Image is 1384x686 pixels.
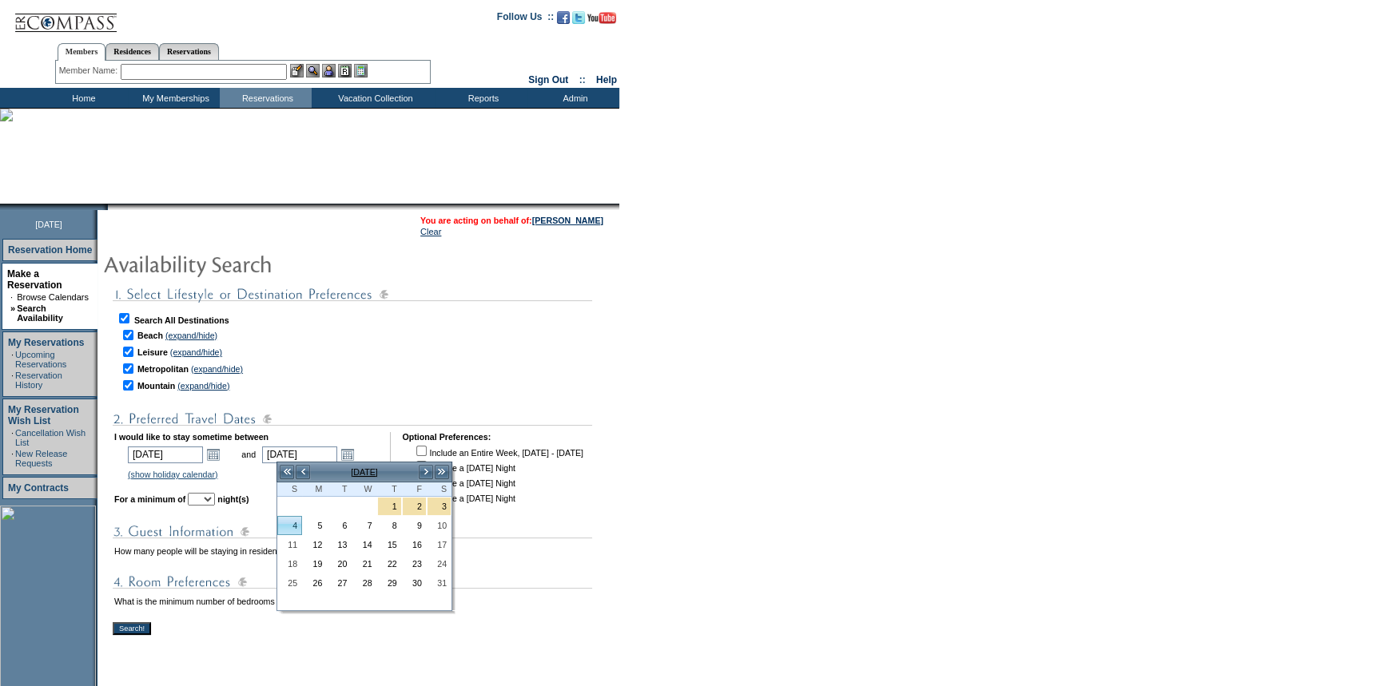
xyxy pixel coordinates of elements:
img: promoShadowLeftCorner.gif [102,204,108,210]
a: 26 [303,574,326,592]
a: 3 [428,498,451,515]
a: Sign Out [528,74,568,85]
td: Sunday, January 25, 2026 [277,573,302,593]
input: Date format: M/D/Y. Shortcut keys: [T] for Today. [UP] or [.] for Next Day. [DOWN] or [,] for Pre... [128,446,203,463]
a: (expand/hide) [191,364,243,374]
a: 27 [328,574,351,592]
a: 2 [403,498,426,515]
a: 12 [303,536,326,553]
img: b_edit.gif [290,64,304,77]
th: Saturday [427,482,451,497]
td: New Year's Holiday [377,497,402,516]
a: Reservations [159,43,219,60]
a: > [418,464,434,480]
td: Friday, January 30, 2026 [402,573,427,593]
span: [DATE] [35,220,62,229]
th: Monday [302,482,327,497]
a: 21 [352,555,376,573]
a: Open the calendar popup. [205,446,222,463]
a: >> [434,464,450,480]
td: Saturday, January 10, 2026 [427,516,451,535]
span: You are acting on behalf of: [420,216,603,225]
b: » [10,303,15,313]
td: Thursday, January 15, 2026 [377,535,402,554]
a: 31 [428,574,451,592]
th: Friday [402,482,427,497]
b: Beach [137,331,163,340]
a: Browse Calendars [17,292,89,302]
th: Thursday [377,482,402,497]
b: night(s) [217,494,249,504]
a: Open the calendar popup. [339,446,356,463]
td: Wednesday, January 21, 2026 [352,554,376,573]
a: 17 [428,536,451,553]
a: Help [596,74,617,85]
input: Search! [113,622,151,635]
td: New Year's Holiday [402,497,427,516]
b: Leisure [137,347,168,357]
td: What is the minimum number of bedrooms needed in the residence? [114,595,395,608]
a: 23 [403,555,426,573]
td: Wednesday, January 07, 2026 [352,516,376,535]
td: New Year's Holiday [427,497,451,516]
a: 5 [303,517,326,534]
td: Monday, January 12, 2026 [302,535,327,554]
td: Include an Entire Week, [DATE] - [DATE] Include a [DATE] Night Include a [DATE] Night Include a [... [413,443,583,504]
a: 25 [278,574,301,592]
a: 28 [352,574,376,592]
a: Upcoming Reservations [15,350,66,369]
a: 9 [403,517,426,534]
th: Tuesday [327,482,352,497]
td: Vacation Collection [312,88,435,108]
td: Sunday, January 04, 2026 [277,516,302,535]
a: (expand/hide) [170,347,222,357]
td: Saturday, January 17, 2026 [427,535,451,554]
img: Impersonate [322,64,336,77]
input: Date format: M/D/Y. Shortcut keys: [T] for Today. [UP] or [.] for Next Day. [DOWN] or [,] for Pre... [262,446,337,463]
a: 6 [328,517,351,534]
a: 24 [428,555,451,573]
td: · [10,292,15,302]
a: 4 [278,517,301,534]
td: Follow Us :: [497,10,554,29]
img: Reservations [338,64,352,77]
a: Cancellation Wish List [15,428,86,447]
a: 1 [378,498,401,515]
a: 10 [428,517,451,534]
b: Metropolitan [137,364,189,374]
td: Monday, January 26, 2026 [302,573,327,593]
a: << [279,464,295,480]
img: Subscribe to our YouTube Channel [587,12,616,24]
td: Reservations [220,88,312,108]
td: Tuesday, January 13, 2026 [327,535,352,554]
a: 20 [328,555,351,573]
a: Follow us on Twitter [572,16,585,26]
td: · [11,428,14,447]
b: For a minimum of [114,494,185,504]
td: · [11,371,14,390]
a: New Release Requests [15,449,67,468]
a: (show holiday calendar) [128,470,218,479]
a: Search Availability [17,303,63,323]
td: Thursday, January 22, 2026 [377,554,402,573]
a: Reservation History [15,371,62,390]
td: Monday, January 19, 2026 [302,554,327,573]
a: (expand/hide) [177,381,229,391]
td: · [11,350,14,369]
td: How many people will be staying in residence? [114,545,324,557]
td: Wednesday, January 14, 2026 [352,535,376,554]
td: Monday, January 05, 2026 [302,516,327,535]
a: Make a Reservation [7,268,62,291]
a: 8 [378,517,401,534]
td: Friday, January 23, 2026 [402,554,427,573]
td: Sunday, January 11, 2026 [277,535,302,554]
a: 14 [352,536,376,553]
td: Saturday, January 31, 2026 [427,573,451,593]
a: 13 [328,536,351,553]
a: (expand/hide) [165,331,217,340]
td: Tuesday, January 06, 2026 [327,516,352,535]
span: :: [579,74,586,85]
a: 22 [378,555,401,573]
img: pgTtlAvailabilitySearch.gif [103,248,423,280]
td: · [11,449,14,468]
